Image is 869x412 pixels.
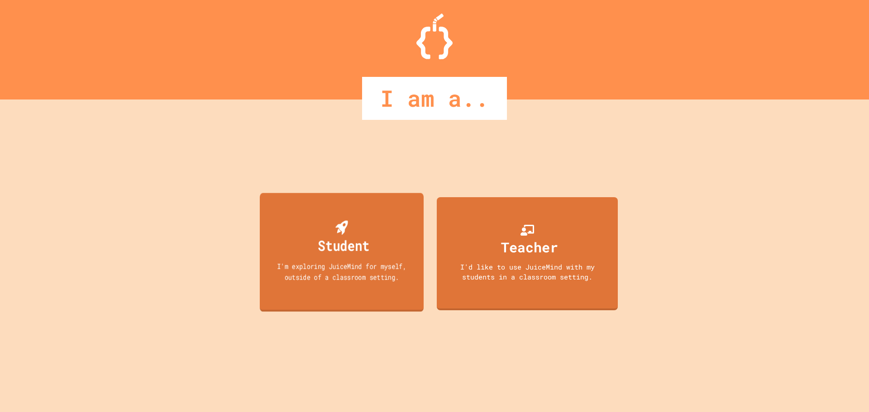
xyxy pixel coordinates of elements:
[416,14,453,59] img: Logo.svg
[501,237,558,257] div: Teacher
[446,262,609,282] div: I'd like to use JuiceMind with my students in a classroom setting.
[318,235,369,256] div: Student
[268,260,415,282] div: I'm exploring JuiceMind for myself, outside of a classroom setting.
[362,77,507,120] div: I am a..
